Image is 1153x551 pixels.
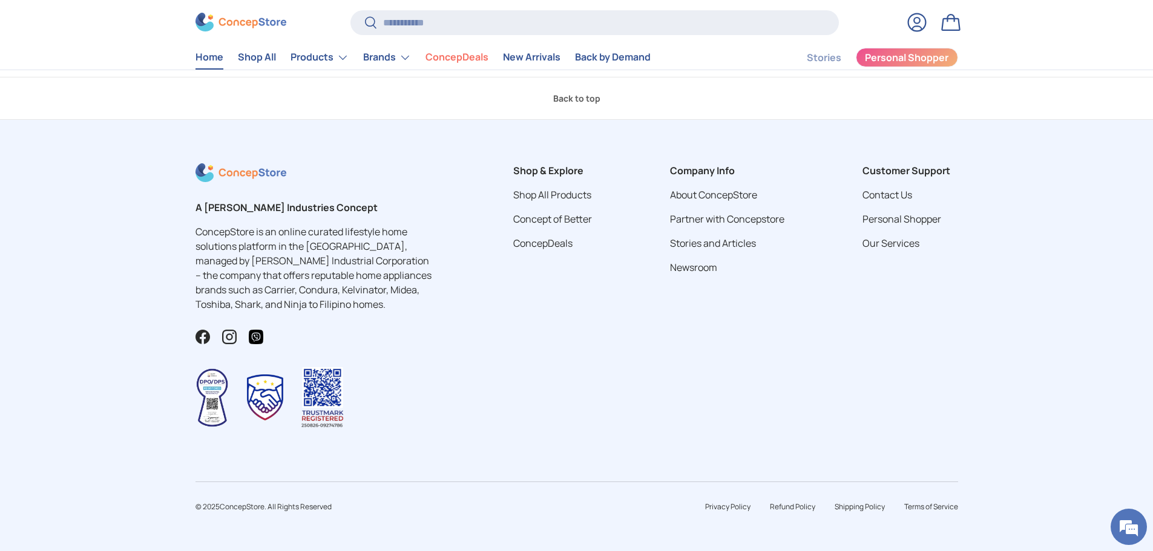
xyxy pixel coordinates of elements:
a: Shipping Policy [835,501,885,512]
summary: Brands [356,45,418,70]
a: Personal Shopper [856,48,958,67]
div: Chat with us now [63,68,203,83]
a: Newsroom [670,261,717,274]
summary: Products [283,45,356,70]
a: About ConcepStore [670,188,757,201]
a: Shop All Products [513,188,591,201]
img: Data Privacy Seal [195,368,229,428]
h2: A [PERSON_NAME] Industries Concept [195,200,435,215]
a: Home [195,46,223,70]
a: Stories [807,46,841,70]
a: Stories and Articles [670,236,756,250]
a: Concept of Better [513,212,592,226]
a: ConcepStore [220,501,264,512]
img: Trustmark Seal [247,374,283,420]
a: Personal Shopper [862,212,941,226]
a: ConcepDeals [513,236,573,250]
span: Personal Shopper [865,53,948,63]
a: ConcepDeals [425,46,488,70]
a: Partner with Concepstore [670,212,784,226]
nav: Secondary [778,45,958,70]
a: Contact Us [862,188,912,201]
a: New Arrivals [503,46,560,70]
a: Our Services [862,236,919,250]
p: ConcepStore is an online curated lifestyle home solutions platform in the [GEOGRAPHIC_DATA], mana... [195,224,435,311]
span: © 2025 . All Rights Reserved [195,501,332,512]
nav: Primary [195,45,651,70]
a: Back by Demand [575,46,651,70]
img: Trustmark QR [301,367,344,428]
a: Shop All [238,46,276,70]
a: Privacy Policy [705,501,751,512]
textarea: Type your message and hit 'Enter' [6,330,231,373]
a: Terms of Service [904,501,958,512]
img: ConcepStore [195,13,286,32]
span: We're online! [70,152,167,275]
a: Refund Policy [770,501,815,512]
div: Minimize live chat window [199,6,228,35]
